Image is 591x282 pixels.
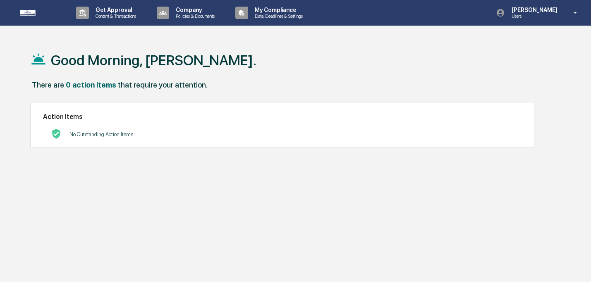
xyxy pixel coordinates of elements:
[505,7,562,13] p: [PERSON_NAME]
[248,7,307,13] p: My Compliance
[51,129,61,139] img: No Actions logo
[43,113,522,121] h2: Action Items
[51,52,256,69] h1: Good Morning, [PERSON_NAME].
[169,13,219,19] p: Policies & Documents
[32,81,64,89] div: There are
[89,13,140,19] p: Content & Transactions
[69,131,133,137] p: No Outstanding Action Items
[169,7,219,13] p: Company
[118,81,208,89] div: that require your attention.
[248,13,307,19] p: Data, Deadlines & Settings
[20,10,60,16] img: logo
[66,81,116,89] div: 0 action items
[505,13,562,19] p: Users
[89,7,140,13] p: Get Approval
